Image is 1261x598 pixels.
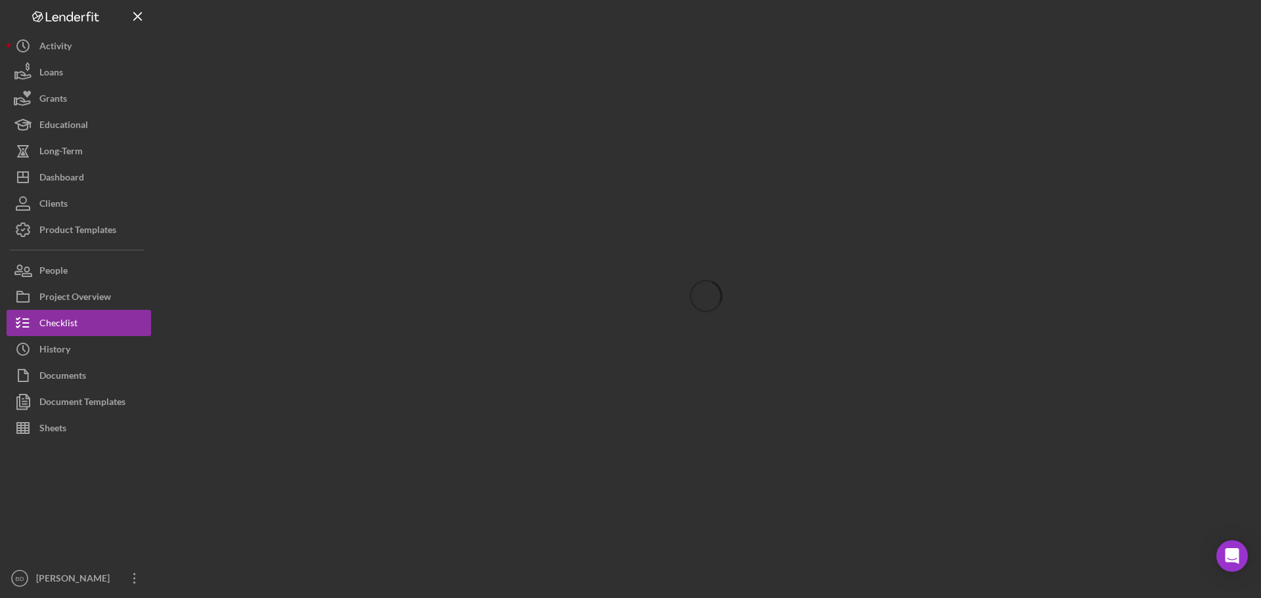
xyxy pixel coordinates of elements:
button: History [7,336,151,362]
div: Product Templates [39,217,116,246]
div: Dashboard [39,164,84,194]
div: Activity [39,33,72,62]
button: Document Templates [7,389,151,415]
div: Open Intercom Messenger [1216,540,1248,572]
button: Project Overview [7,284,151,310]
button: Clients [7,190,151,217]
button: Documents [7,362,151,389]
div: Project Overview [39,284,111,313]
button: Grants [7,85,151,112]
button: Product Templates [7,217,151,243]
button: Educational [7,112,151,138]
div: Loans [39,59,63,89]
button: People [7,257,151,284]
button: Checklist [7,310,151,336]
button: Sheets [7,415,151,441]
div: Sheets [39,415,66,444]
text: BD [15,575,24,582]
div: Long-Term [39,138,83,167]
button: BD[PERSON_NAME] [7,565,151,591]
div: Grants [39,85,67,115]
button: Long-Term [7,138,151,164]
div: People [39,257,68,287]
button: Dashboard [7,164,151,190]
div: Checklist [39,310,77,339]
button: Activity [7,33,151,59]
div: History [39,336,70,366]
button: Loans [7,59,151,85]
div: Documents [39,362,86,392]
div: Clients [39,190,68,220]
div: Educational [39,112,88,141]
div: Document Templates [39,389,125,418]
div: [PERSON_NAME] [33,565,118,595]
